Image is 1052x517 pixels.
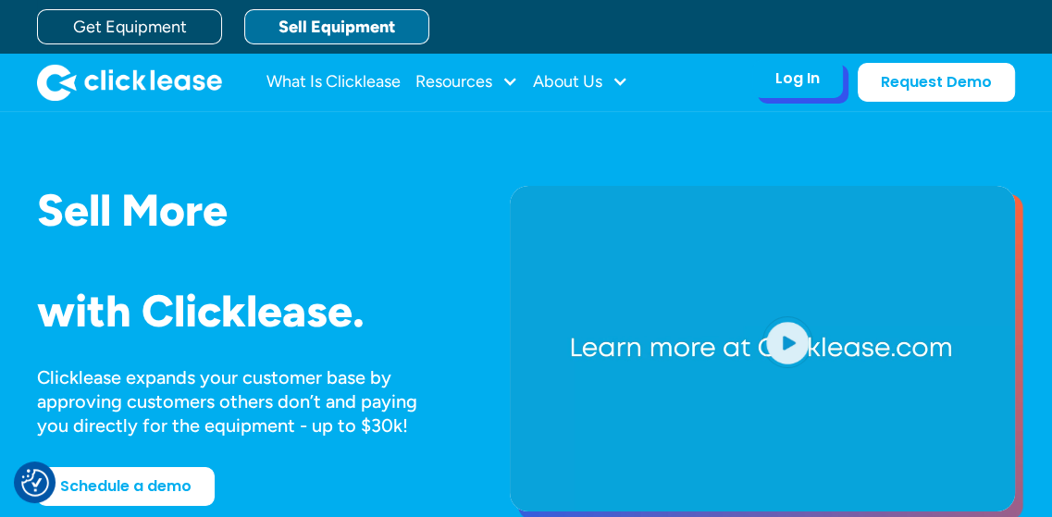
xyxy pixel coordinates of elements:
[37,287,451,336] h1: with Clicklease.
[415,64,518,101] div: Resources
[37,186,451,235] h1: Sell More
[21,469,49,497] button: Consent Preferences
[775,69,820,88] div: Log In
[37,365,451,437] div: Clicklease expands your customer base by approving customers others don’t and paying you directly...
[510,186,1015,511] a: open lightbox
[21,469,49,497] img: Revisit consent button
[37,64,222,101] img: Clicklease logo
[37,9,222,44] a: Get Equipment
[266,64,401,101] a: What Is Clicklease
[37,64,222,101] a: home
[762,316,812,368] img: Blue play button logo on a light blue circular background
[533,64,628,101] div: About Us
[858,63,1015,102] a: Request Demo
[244,9,429,44] a: Sell Equipment
[37,467,215,506] a: Schedule a demo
